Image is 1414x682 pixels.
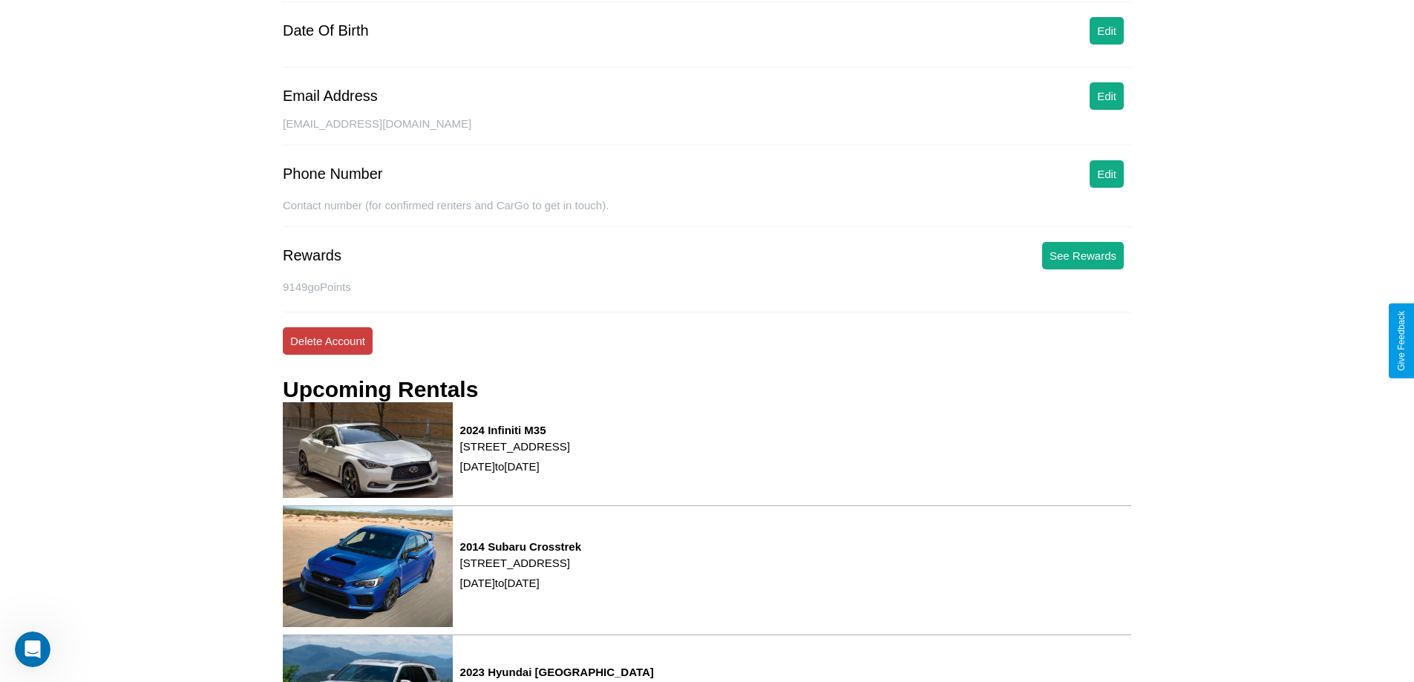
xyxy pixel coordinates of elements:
h3: Upcoming Rentals [283,377,478,402]
div: Date Of Birth [283,22,369,39]
p: [STREET_ADDRESS] [460,436,570,456]
button: Delete Account [283,327,373,355]
p: 9149 goPoints [283,277,1131,297]
h3: 2023 Hyundai [GEOGRAPHIC_DATA] [460,666,654,678]
h3: 2014 Subaru Crosstrek [460,540,581,553]
div: Give Feedback [1396,311,1407,371]
div: Phone Number [283,165,383,183]
iframe: Intercom live chat [15,632,50,667]
button: Edit [1090,160,1124,188]
p: [DATE] to [DATE] [460,456,570,476]
button: See Rewards [1042,242,1124,269]
img: rental [283,506,453,627]
div: Rewards [283,247,341,264]
img: rental [283,402,453,498]
div: Contact number (for confirmed renters and CarGo to get in touch). [283,199,1131,227]
h3: 2024 Infiniti M35 [460,424,570,436]
p: [STREET_ADDRESS] [460,553,581,573]
p: [DATE] to [DATE] [460,573,581,593]
div: [EMAIL_ADDRESS][DOMAIN_NAME] [283,117,1131,145]
div: Email Address [283,88,378,105]
button: Edit [1090,82,1124,110]
button: Edit [1090,17,1124,45]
